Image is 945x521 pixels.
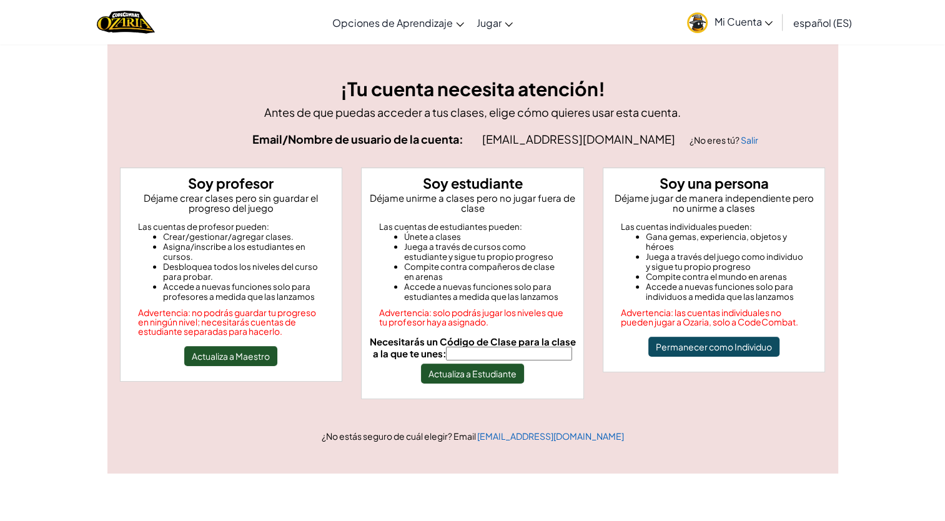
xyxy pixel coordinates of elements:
[470,6,519,39] a: Jugar
[646,232,808,252] li: Gana gemas, experiencia, objetos y héroes
[379,308,566,327] div: Advertencia: solo podrás jugar los niveles que tu profesor haya asignado.
[687,12,708,33] img: avatar
[120,75,826,103] h3: ¡Tu cuenta necesita atención!
[646,282,808,302] li: Accede a nuevas funciones solo para individuos a medida que las lanzamos
[646,272,808,282] li: Compite contra el mundo en arenas
[120,103,826,121] p: Antes de que puedas acceder a tus clases, elige cómo quieres usar esta cuenta.
[477,430,624,442] a: [EMAIL_ADDRESS][DOMAIN_NAME]
[138,308,325,336] div: Advertencia: no podrás guardar tu progreso en ningún nivel; necesitarás cuentas de estudiante sep...
[422,174,522,192] strong: Soy estudiante
[404,242,566,262] li: Juega a través de cursos como estudiante y sigue tu propio progreso
[646,252,808,272] li: Juega a través del juego como individuo y sigue tu propio progreso
[163,242,325,262] li: Asigna/inscribe a los estudiantes en cursos.
[97,9,155,35] a: Ozaria by CodeCombat logo
[660,174,769,192] strong: Soy una persona
[648,337,779,357] button: Permanecer como Individuo
[332,16,453,29] span: Opciones de Aprendizaje
[482,132,677,146] span: [EMAIL_ADDRESS][DOMAIN_NAME]
[714,15,773,28] span: Mi Cuenta
[404,262,566,282] li: Compite contra compañeros de clase en arenas
[404,282,566,302] li: Accede a nuevas funciones solo para estudiantes a medida que las lanzamos
[322,430,477,442] span: ¿No estás seguro de cuál elegir? Email
[163,232,325,242] li: Crear/gestionar/agregar clases.
[369,335,575,359] span: Necesitarás un Código de Clase para la clase a la que te unes:
[163,282,325,302] li: Accede a nuevas funciones solo para profesores a medida que las lanzamos
[188,174,274,192] strong: Soy profesor
[163,262,325,282] li: Desbloquea todos los niveles del curso para probar.
[793,16,851,29] span: español (ES)
[446,347,572,360] input: Necesitarás un Código de Clase para la clase a la que te unes:
[421,364,524,384] button: Actualiza a Estudiante
[477,16,502,29] span: Jugar
[608,193,820,213] p: Déjame jugar de manera independiente pero no unirme a clases
[252,132,463,146] strong: Email/Nombre de usuario de la cuenta:
[681,2,779,42] a: Mi Cuenta
[786,6,858,39] a: español (ES)
[326,6,470,39] a: Opciones de Aprendizaje
[367,193,578,213] p: Déjame unirme a clases pero no jugar fuera de clase
[404,232,566,242] li: Únete a clases
[138,222,325,232] div: Las cuentas de profesor pueden:
[621,308,808,327] div: Advertencia: las cuentas individuales no pueden jugar a Ozaria, solo a CodeCombat.
[184,346,277,366] button: Actualiza a Maestro
[379,222,566,232] div: Las cuentas de estudiantes pueden:
[741,134,758,146] a: Salir
[621,222,808,232] div: Las cuentas individuales pueden:
[126,193,337,213] p: Déjame crear clases pero sin guardar el progreso del juego
[690,134,741,146] span: ¿No eres tú?
[97,9,155,35] img: Home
